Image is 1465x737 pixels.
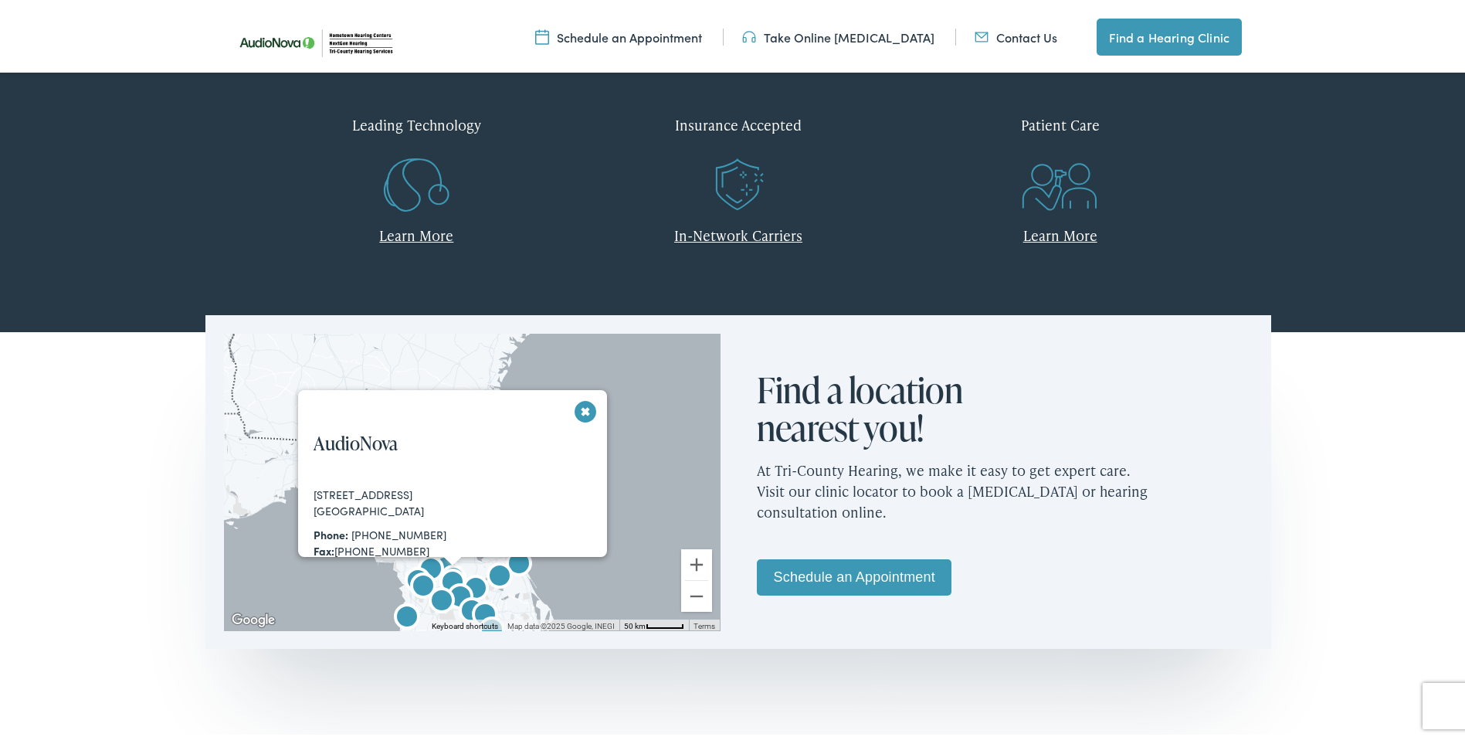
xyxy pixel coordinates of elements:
a: Take Online [MEDICAL_DATA] [742,25,934,42]
a: Schedule an Appointment [757,556,951,593]
a: Terms [694,619,715,627]
div: Insurance Accepted [589,99,888,144]
button: Close [572,395,599,422]
a: Patient Care [911,99,1209,191]
h2: Find a location nearest you! [757,368,1004,444]
a: Contact Us [975,25,1057,42]
a: [PHONE_NUMBER] [351,524,446,539]
div: AudioNova [442,577,479,614]
img: utility icon [535,25,549,42]
div: AudioNova [423,581,460,618]
a: In-Network Carriers [674,222,802,242]
a: Open this area in Google Maps (opens a new window) [228,607,279,627]
a: Learn More [1023,222,1097,242]
a: Learn More [379,222,453,242]
div: Tri-County Hearing Services by AudioNova [453,591,490,628]
div: Tri-County Hearing Services by AudioNova [388,597,426,634]
p: At Tri-County Hearing, we make it easy to get expert care. Visit our clinic locator to book a [ME... [757,444,1253,532]
a: Schedule an Appointment [535,25,702,42]
button: Map Scale: 50 km per 46 pixels [619,616,689,627]
div: AudioNova [481,556,518,593]
a: AudioNova [314,427,398,453]
div: Patient Care [911,99,1209,144]
button: Keyboard shortcuts [432,618,498,629]
strong: Phone: [314,524,348,539]
a: Leading Technology [267,99,566,191]
div: AudioNova [434,562,471,599]
div: AudioNova [399,561,436,598]
img: utility icon [975,25,989,42]
div: AudioNova [473,610,510,647]
div: AudioNova [466,595,504,632]
div: [PHONE_NUMBER] [314,540,489,556]
div: AudioNova [457,569,494,606]
div: Leading Technology [267,99,566,144]
a: Find a Hearing Clinic [1097,15,1242,53]
div: Tri-County Hearing Services by AudioNova [405,566,442,603]
button: Zoom out [681,578,712,609]
span: 50 km [624,619,646,627]
button: Zoom in [681,546,712,577]
div: Hometown Hearing by AudioNova [500,544,538,581]
img: utility icon [742,25,756,42]
a: Insurance Accepted [589,99,888,191]
strong: Fax: [314,540,334,555]
div: [STREET_ADDRESS] [314,484,489,500]
span: Map data ©2025 Google, INEGI [507,619,615,627]
img: Google [228,607,279,627]
div: [GEOGRAPHIC_DATA] [314,500,489,516]
div: AudioNova [435,559,472,596]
